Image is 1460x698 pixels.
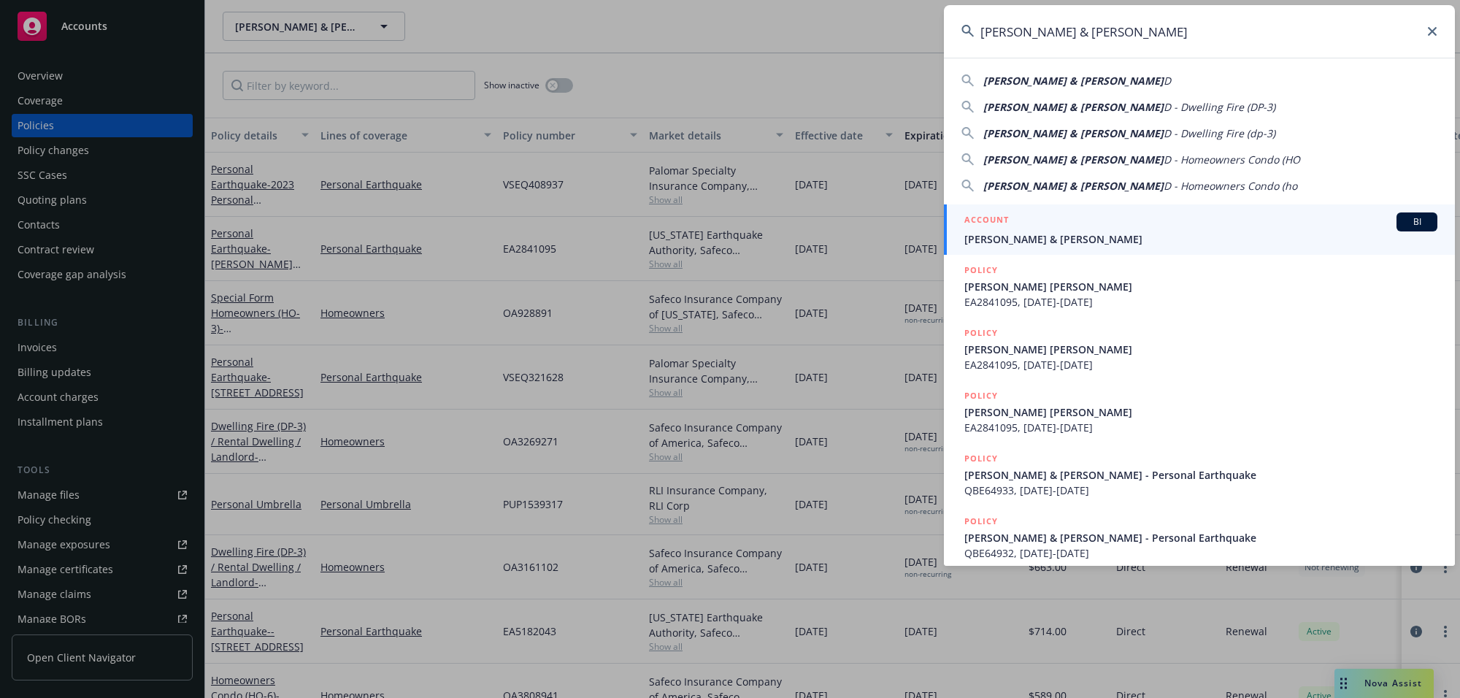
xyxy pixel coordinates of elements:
[1164,100,1275,114] span: D - Dwelling Fire (DP-3)
[964,467,1437,483] span: [PERSON_NAME] & [PERSON_NAME] - Personal Earthquake
[1164,179,1297,193] span: D - Homeowners Condo (ho
[964,530,1437,545] span: [PERSON_NAME] & [PERSON_NAME] - Personal Earthquake
[983,179,1164,193] span: [PERSON_NAME] & [PERSON_NAME]
[964,545,1437,561] span: QBE64932, [DATE]-[DATE]
[983,74,1164,88] span: [PERSON_NAME] & [PERSON_NAME]
[964,388,998,403] h5: POLICY
[964,279,1437,294] span: [PERSON_NAME] [PERSON_NAME]
[964,342,1437,357] span: [PERSON_NAME] [PERSON_NAME]
[944,380,1455,443] a: POLICY[PERSON_NAME] [PERSON_NAME]EA2841095, [DATE]-[DATE]
[964,420,1437,435] span: EA2841095, [DATE]-[DATE]
[983,126,1164,140] span: [PERSON_NAME] & [PERSON_NAME]
[964,212,1009,230] h5: ACCOUNT
[964,451,998,466] h5: POLICY
[944,255,1455,318] a: POLICY[PERSON_NAME] [PERSON_NAME]EA2841095, [DATE]-[DATE]
[964,231,1437,247] span: [PERSON_NAME] & [PERSON_NAME]
[983,100,1164,114] span: [PERSON_NAME] & [PERSON_NAME]
[964,357,1437,372] span: EA2841095, [DATE]-[DATE]
[944,204,1455,255] a: ACCOUNTBI[PERSON_NAME] & [PERSON_NAME]
[1164,153,1300,166] span: D - Homeowners Condo (HO
[983,153,1164,166] span: [PERSON_NAME] & [PERSON_NAME]
[964,483,1437,498] span: QBE64933, [DATE]-[DATE]
[1164,74,1171,88] span: D
[944,443,1455,506] a: POLICY[PERSON_NAME] & [PERSON_NAME] - Personal EarthquakeQBE64933, [DATE]-[DATE]
[1164,126,1275,140] span: D - Dwelling Fire (dp-3)
[1402,215,1432,229] span: BI
[944,506,1455,569] a: POLICY[PERSON_NAME] & [PERSON_NAME] - Personal EarthquakeQBE64932, [DATE]-[DATE]
[964,294,1437,310] span: EA2841095, [DATE]-[DATE]
[944,318,1455,380] a: POLICY[PERSON_NAME] [PERSON_NAME]EA2841095, [DATE]-[DATE]
[964,263,998,277] h5: POLICY
[964,514,998,529] h5: POLICY
[964,404,1437,420] span: [PERSON_NAME] [PERSON_NAME]
[964,326,998,340] h5: POLICY
[944,5,1455,58] input: Search...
